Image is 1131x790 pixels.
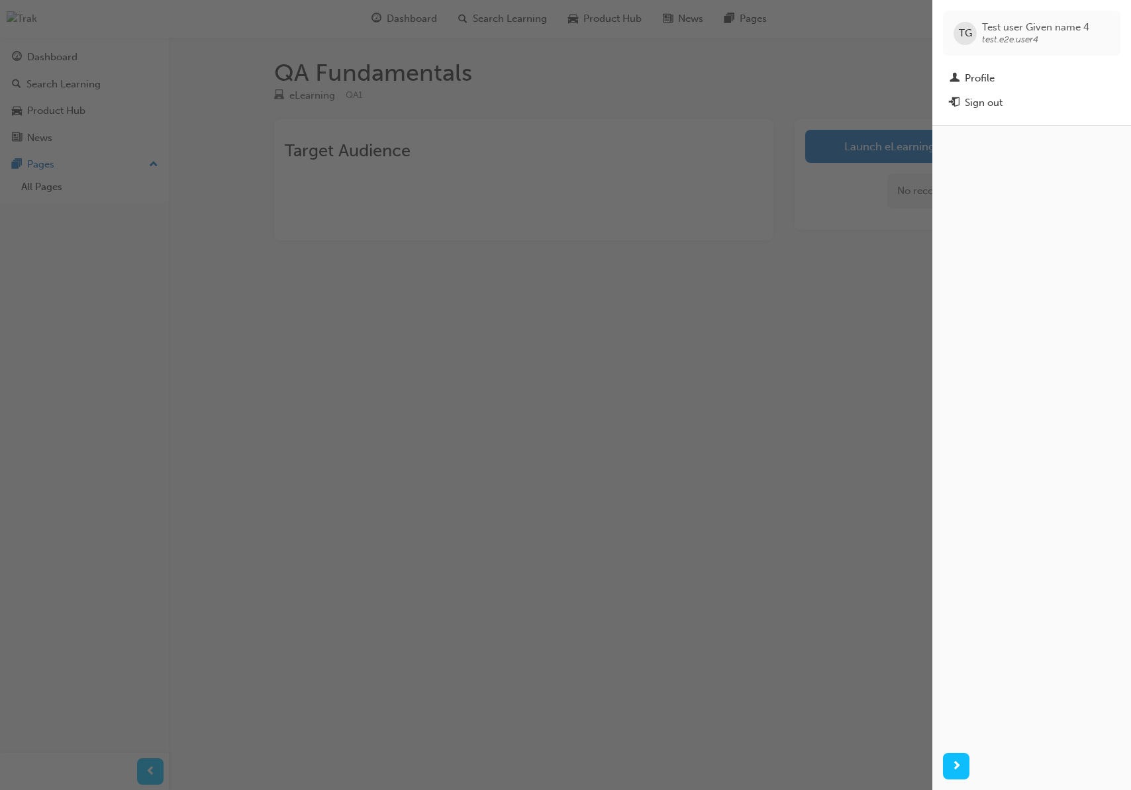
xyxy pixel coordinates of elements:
div: Sign out [965,95,1003,111]
a: Profile [943,66,1120,91]
span: TG [959,26,972,41]
span: test.e2e.user4 [982,34,1038,45]
span: next-icon [952,758,961,775]
button: Sign out [943,91,1120,115]
span: exit-icon [950,97,959,109]
div: Profile [965,71,995,86]
span: man-icon [950,73,959,85]
span: Test user Given name 4 [982,21,1089,33]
